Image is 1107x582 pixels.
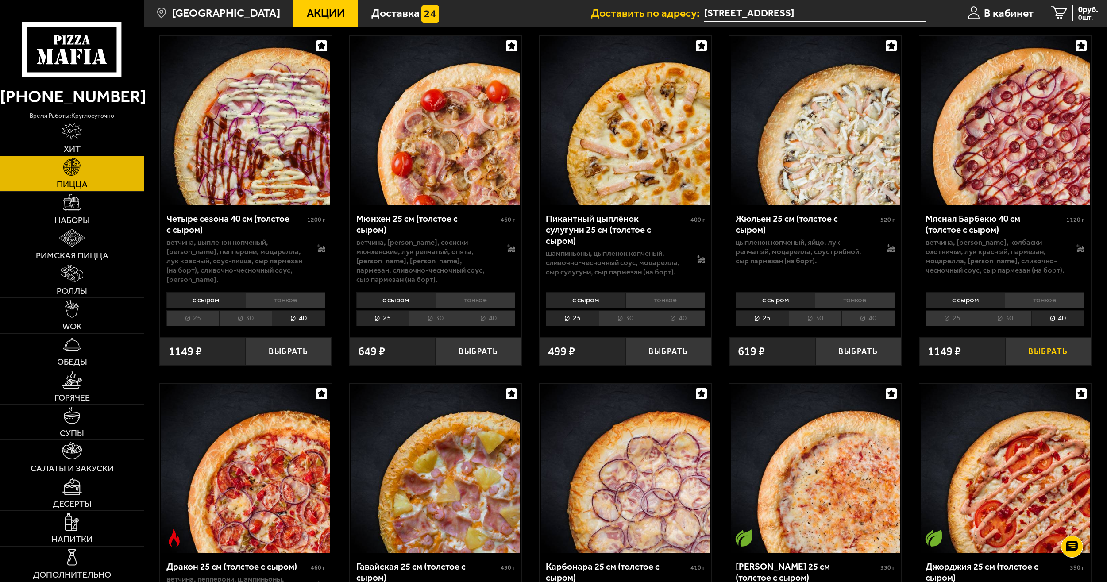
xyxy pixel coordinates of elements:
img: Карбонара 25 см (толстое с сыром) [541,384,710,553]
li: 30 [599,310,652,326]
img: Вегетарианское блюдо [735,529,752,547]
li: тонкое [815,292,895,308]
li: с сыром [546,292,625,308]
li: тонкое [625,292,705,308]
img: 15daf4d41897b9f0e9f617042186c801.svg [421,5,439,23]
li: тонкое [246,292,325,308]
img: Мясная Барбекю 40 см (толстое с сыром) [921,36,1090,205]
img: Пикантный цыплёнок сулугуни 25 см (толстое с сыром) [541,36,710,205]
a: Карбонара 25 см (толстое с сыром) [540,384,711,553]
li: 30 [219,310,272,326]
span: Доставка [371,8,420,19]
span: Хит [64,145,81,154]
span: 430 г [501,564,515,571]
span: Роллы [57,287,87,296]
span: Доставить по адресу: [591,8,704,19]
a: Мясная Барбекю 40 см (толстое с сыром) [919,36,1091,205]
span: 1200 г [307,216,325,224]
li: 40 [841,310,895,326]
span: 1149 ₽ [169,346,202,357]
span: 410 г [690,564,705,571]
span: 1149 ₽ [928,346,961,357]
img: Жюльен 25 см (толстое с сыром) [731,36,900,205]
span: 619 ₽ [738,346,765,357]
span: 0 шт. [1078,14,1098,21]
span: Дополнительно [33,570,111,579]
span: 1120 г [1066,216,1084,224]
img: Джорджия 25 см (толстое с сыром) [921,384,1090,553]
li: 25 [356,310,409,326]
img: Маргарита 25 см (толстое с сыром) [731,384,900,553]
li: 25 [736,310,788,326]
span: 0 руб. [1078,5,1098,13]
img: Мюнхен 25 см (толстое с сыром) [351,36,520,205]
span: Обеды [57,358,87,366]
a: Пикантный цыплёнок сулугуни 25 см (толстое с сыром) [540,36,711,205]
span: Ленинградская область, Всеволожский район, посёлок Бугры, Полевая улица, 4 [704,5,926,22]
span: Десерты [53,500,92,509]
span: [GEOGRAPHIC_DATA] [172,8,280,19]
p: шампиньоны, цыпленок копченый, сливочно-чесночный соус, моцарелла, сыр сулугуни, сыр пармезан (на... [546,249,685,277]
a: Жюльен 25 см (толстое с сыром) [729,36,901,205]
li: 25 [546,310,598,326]
div: Мюнхен 25 см (толстое с сыром) [356,213,498,235]
button: Выбрать [625,337,711,366]
span: 460 г [311,564,325,571]
li: 40 [1031,310,1084,326]
span: 400 г [690,216,705,224]
p: ветчина, [PERSON_NAME], колбаски охотничьи, лук красный, пармезан, моцарелла, [PERSON_NAME], слив... [926,238,1065,274]
li: тонкое [1005,292,1084,308]
div: Дракон 25 см (толстое с сыром) [166,561,309,572]
span: Салаты и закуски [31,464,114,473]
div: Четыре сезона 40 см (толстое с сыром) [166,213,305,235]
p: ветчина, цыпленок копченый, [PERSON_NAME], пепперони, моцарелла, лук красный, соус-пицца, сыр пар... [166,238,306,284]
span: 460 г [501,216,515,224]
li: с сыром [926,292,1005,308]
p: ветчина, [PERSON_NAME], сосиски мюнхенские, лук репчатый, опята, [PERSON_NAME], [PERSON_NAME], па... [356,238,496,284]
button: Выбрать [436,337,521,366]
li: 25 [166,310,219,326]
li: с сыром [356,292,436,308]
a: Мюнхен 25 см (толстое с сыром) [350,36,521,205]
li: 30 [409,310,462,326]
a: Гавайская 25 см (толстое с сыром) [350,384,521,553]
li: 25 [926,310,978,326]
div: Пикантный цыплёнок сулугуни 25 см (толстое с сыром) [546,213,688,247]
button: Выбрать [1005,337,1091,366]
span: 330 г [880,564,895,571]
span: Горячее [54,393,90,402]
span: 520 г [880,216,895,224]
div: Жюльен 25 см (толстое с сыром) [736,213,878,235]
li: тонкое [436,292,515,308]
a: Четыре сезона 40 см (толстое с сыром) [160,36,332,205]
img: Острое блюдо [166,529,183,547]
li: с сыром [166,292,246,308]
img: Дракон 25 см (толстое с сыром) [161,384,330,553]
span: Римская пицца [36,251,108,260]
img: Четыре сезона 40 см (толстое с сыром) [161,36,330,205]
p: цыпленок копченый, яйцо, лук репчатый, моцарелла, соус грибной, сыр пармезан (на борт). [736,238,875,266]
button: Выбрать [815,337,901,366]
span: Супы [60,429,84,438]
li: 30 [789,310,841,326]
li: 40 [652,310,705,326]
span: Наборы [54,216,90,225]
img: Вегетарианское блюдо [925,529,942,547]
span: 390 г [1070,564,1084,571]
a: Острое блюдоДракон 25 см (толстое с сыром) [160,384,332,553]
li: 30 [979,310,1031,326]
a: Вегетарианское блюдоМаргарита 25 см (толстое с сыром) [729,384,901,553]
img: Гавайская 25 см (толстое с сыром) [351,384,520,553]
span: Пицца [57,180,88,189]
li: 40 [272,310,325,326]
span: 649 ₽ [358,346,385,357]
span: WOK [62,322,82,331]
button: Выбрать [246,337,332,366]
div: Мясная Барбекю 40 см (толстое с сыром) [926,213,1064,235]
span: Напитки [51,535,93,544]
input: Ваш адрес доставки [704,5,926,22]
li: 40 [462,310,515,326]
a: Вегетарианское блюдоДжорджия 25 см (толстое с сыром) [919,384,1091,553]
li: с сыром [736,292,815,308]
span: Акции [307,8,345,19]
